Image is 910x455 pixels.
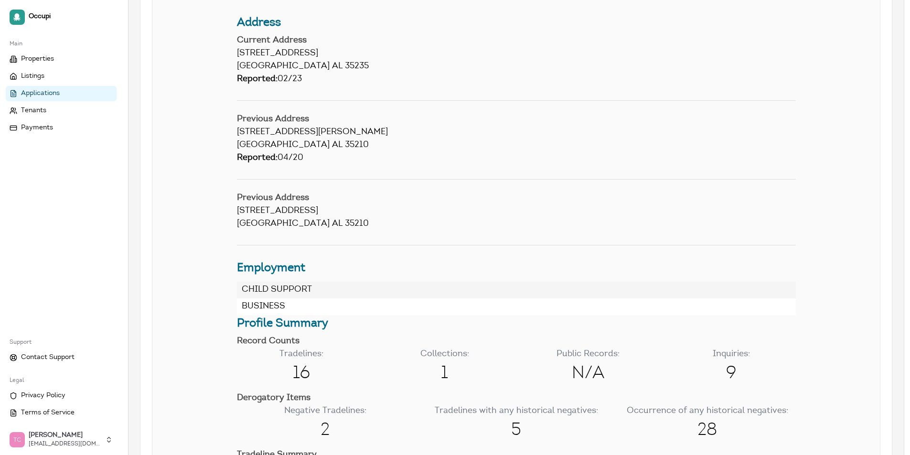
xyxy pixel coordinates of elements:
[6,350,117,365] a: Contact Support
[21,353,75,362] span: Contact Support
[237,260,796,277] h3: Employment
[237,49,318,58] span: [STREET_ADDRESS]
[237,152,796,165] div: 04/20
[6,120,117,136] a: Payments
[345,220,369,228] span: 35210
[524,361,653,387] span: N/A
[6,405,117,421] a: Terms of Service
[380,348,509,361] p: Collections:
[6,335,117,350] div: Support
[237,75,278,84] span: Reported:
[237,394,796,402] h4: Derogatory Items
[667,361,796,387] span: 9
[6,388,117,403] a: Privacy Policy
[237,128,388,137] span: [STREET_ADDRESS][PERSON_NAME]
[237,315,796,332] h3: Profile Summary
[332,141,343,149] span: AL
[667,348,796,361] p: Inquiries:
[21,72,44,81] span: Listings
[428,405,605,418] p: Tradelines with any historical negatives:
[10,432,25,447] img: Trudy Childers
[21,391,65,401] span: Privacy Policy
[237,194,796,202] h4: Previous Address
[345,62,369,71] span: 35235
[237,207,318,215] span: [STREET_ADDRESS]
[237,298,796,315] li: BUSINESS
[6,86,117,101] a: Applications
[237,141,330,149] span: [GEOGRAPHIC_DATA]
[345,141,369,149] span: 35210
[21,54,54,64] span: Properties
[237,73,796,86] div: 02/23
[21,123,53,133] span: Payments
[237,154,278,162] span: Reported:
[237,62,330,71] span: [GEOGRAPHIC_DATA]
[619,418,796,444] span: 28
[237,405,414,418] p: Negative Tradelines:
[524,348,653,361] p: Public Records:
[6,69,117,84] a: Listings
[380,361,509,387] span: 1
[237,361,366,387] span: 16
[6,52,117,67] a: Properties
[428,418,605,444] span: 5
[21,408,75,418] span: Terms of Service
[237,220,330,228] span: [GEOGRAPHIC_DATA]
[21,106,46,116] span: Tenants
[237,337,796,346] h4: Record Counts
[6,428,117,451] button: Trudy Childers[PERSON_NAME][EMAIL_ADDRESS][DOMAIN_NAME]
[6,6,117,29] a: Occupi
[6,103,117,118] a: Tenants
[332,220,343,228] span: AL
[6,36,117,52] div: Main
[29,13,113,21] span: Occupi
[332,62,343,71] span: AL
[237,418,414,444] span: 2
[619,405,796,418] p: Occurrence of any historical negatives:
[237,282,796,298] li: CHILD SUPPORT
[237,115,796,124] h4: Previous Address
[29,432,101,440] span: [PERSON_NAME]
[237,348,366,361] p: Tradelines:
[21,89,60,98] span: Applications
[29,440,101,448] span: [EMAIL_ADDRESS][DOMAIN_NAME]
[6,373,117,388] div: Legal
[237,14,796,32] h3: Address
[237,36,796,45] h4: Current Address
